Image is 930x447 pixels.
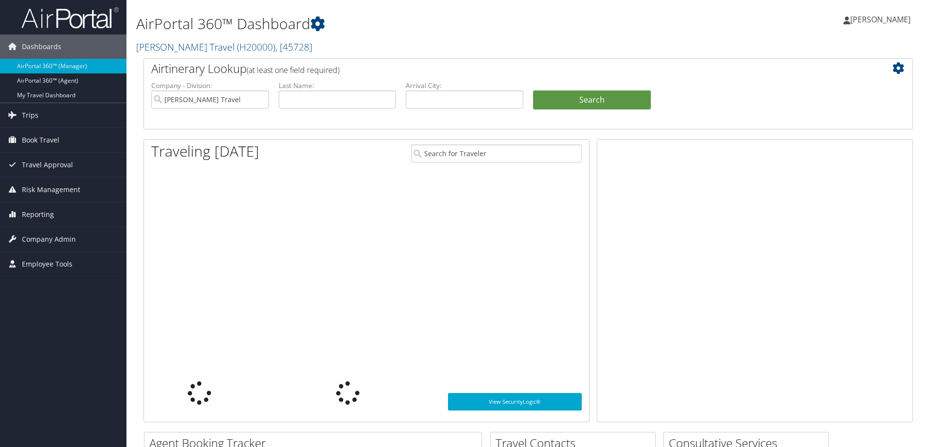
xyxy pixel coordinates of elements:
a: [PERSON_NAME] Travel [136,40,312,54]
span: Reporting [22,202,54,227]
h1: Traveling [DATE] [151,141,259,161]
span: Book Travel [22,128,59,152]
img: airportal-logo.png [21,6,119,29]
span: Dashboards [22,35,61,59]
span: (at least one field required) [247,65,340,75]
label: Arrival City: [406,81,523,90]
label: Company - Division: [151,81,269,90]
span: Company Admin [22,227,76,251]
button: Search [533,90,651,110]
a: [PERSON_NAME] [843,5,920,34]
span: [PERSON_NAME] [850,14,911,25]
label: Last Name: [279,81,396,90]
span: Employee Tools [22,252,72,276]
input: Search for Traveler [411,144,582,162]
span: ( H20000 ) [237,40,275,54]
span: Travel Approval [22,153,73,177]
a: View SecurityLogic® [448,393,582,411]
span: , [ 45728 ] [275,40,312,54]
span: Trips [22,103,38,127]
span: Risk Management [22,178,80,202]
h2: Airtinerary Lookup [151,60,841,77]
h1: AirPortal 360™ Dashboard [136,14,659,34]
